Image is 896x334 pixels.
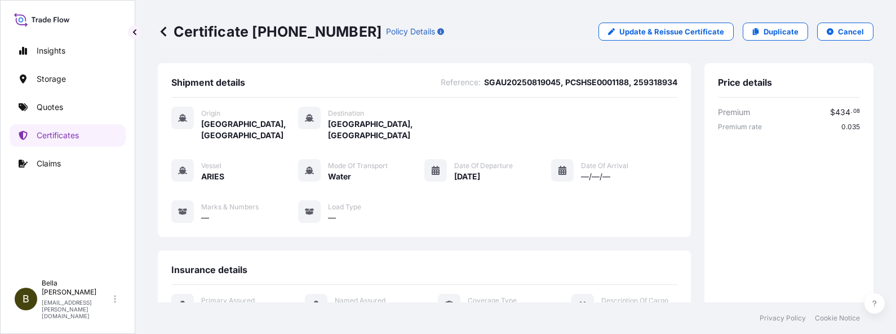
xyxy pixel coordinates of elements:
[581,161,628,170] span: Date of Arrival
[37,45,65,56] p: Insights
[841,122,860,131] span: 0.035
[328,171,351,182] span: Water
[201,109,220,118] span: Origin
[764,26,799,37] p: Duplicate
[201,118,298,141] span: [GEOGRAPHIC_DATA], [GEOGRAPHIC_DATA]
[743,23,808,41] a: Duplicate
[158,23,382,41] p: Certificate [PHONE_NUMBER]
[201,212,209,223] span: —
[838,26,864,37] p: Cancel
[619,26,724,37] p: Update & Reissue Certificate
[10,124,126,147] a: Certificates
[37,102,63,113] p: Quotes
[815,314,860,323] a: Cookie Notice
[601,296,668,305] span: Description Of Cargo
[328,161,388,170] span: Mode of Transport
[10,152,126,175] a: Claims
[328,212,336,223] span: —
[718,107,750,118] span: Premium
[386,26,435,37] p: Policy Details
[335,296,385,305] span: Named Assured
[468,296,517,305] span: Coverage Type
[835,108,850,116] span: 434
[328,118,425,141] span: [GEOGRAPHIC_DATA], [GEOGRAPHIC_DATA]
[454,161,513,170] span: Date of Departure
[10,68,126,90] a: Storage
[454,171,480,182] span: [DATE]
[328,109,364,118] span: Destination
[328,203,361,212] span: Load Type
[484,77,677,88] span: SGAU20250819045, PCSHSE0001188, 259318934
[851,109,853,113] span: .
[37,158,61,169] p: Claims
[830,108,835,116] span: $
[10,96,126,118] a: Quotes
[817,23,873,41] button: Cancel
[42,279,112,297] p: Bella [PERSON_NAME]
[718,77,772,88] span: Price details
[853,109,860,113] span: 08
[23,293,29,305] span: B
[718,122,762,131] span: Premium rate
[42,299,112,319] p: [EMAIL_ADDRESS][PERSON_NAME][DOMAIN_NAME]
[171,77,245,88] span: Shipment details
[760,314,806,323] a: Privacy Policy
[598,23,734,41] a: Update & Reissue Certificate
[201,161,221,170] span: Vessel
[201,203,259,212] span: Marks & Numbers
[171,264,247,275] span: Insurance details
[581,171,610,182] span: —/—/—
[37,130,79,141] p: Certificates
[201,296,255,305] span: Primary Assured
[441,77,481,88] span: Reference :
[37,73,66,85] p: Storage
[201,171,224,182] span: ARIES
[10,39,126,62] a: Insights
